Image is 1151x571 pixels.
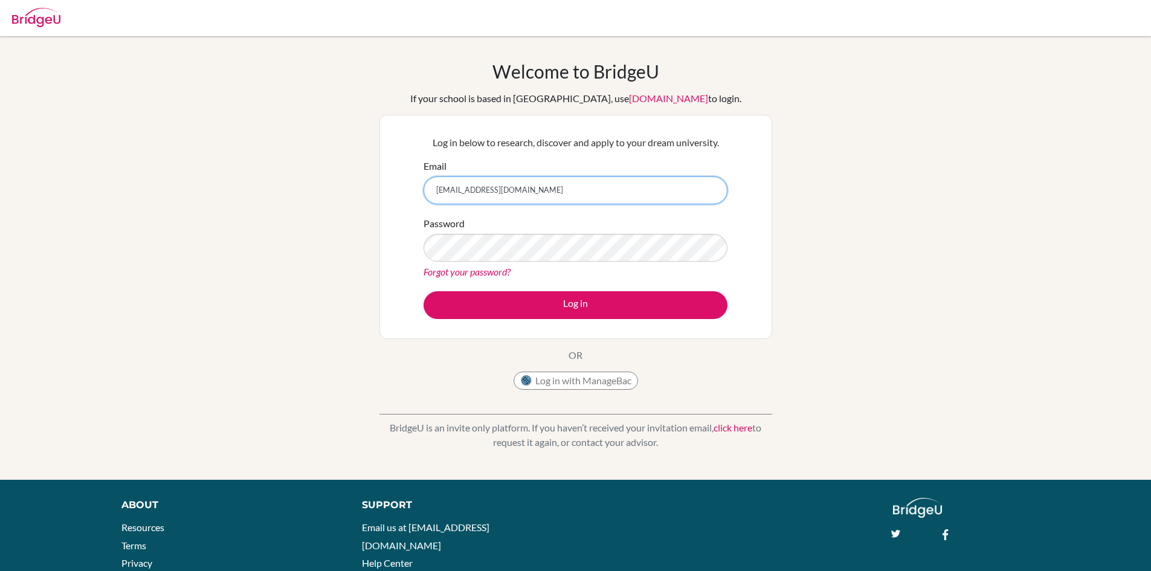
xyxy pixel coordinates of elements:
a: [DOMAIN_NAME] [629,92,708,104]
div: About [121,498,335,512]
p: OR [569,348,582,363]
a: Help Center [362,557,413,569]
a: Forgot your password? [424,266,511,277]
p: BridgeU is an invite only platform. If you haven’t received your invitation email, to request it ... [379,421,772,450]
a: Email us at [EMAIL_ADDRESS][DOMAIN_NAME] [362,521,489,551]
a: Privacy [121,557,152,569]
button: Log in [424,291,727,319]
div: Support [362,498,561,512]
h1: Welcome to BridgeU [492,60,659,82]
img: logo_white@2x-f4f0deed5e89b7ecb1c2cc34c3e3d731f90f0f143d5ea2071677605dd97b5244.png [893,498,942,518]
label: Password [424,216,465,231]
label: Email [424,159,447,173]
p: Log in below to research, discover and apply to your dream university. [424,135,727,150]
button: Log in with ManageBac [514,372,638,390]
div: If your school is based in [GEOGRAPHIC_DATA], use to login. [410,91,741,106]
a: Resources [121,521,164,533]
a: click here [714,422,752,433]
img: Bridge-U [12,8,60,27]
a: Terms [121,540,146,551]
